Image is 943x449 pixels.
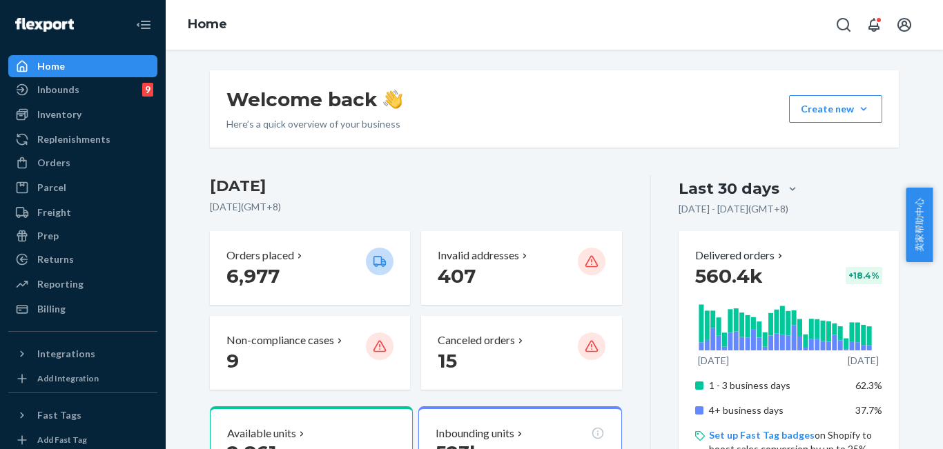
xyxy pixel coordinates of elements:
[698,354,729,368] p: [DATE]
[37,302,66,316] div: Billing
[679,202,788,216] p: [DATE] - [DATE] ( GMT+8 )
[8,343,157,365] button: Integrations
[210,316,410,390] button: Non-compliance cases 9
[37,277,84,291] div: Reporting
[421,231,621,305] button: Invalid addresses 407
[226,332,334,348] p: Non-compliance cases
[226,264,280,288] span: 6,977
[8,79,157,101] a: Inbounds9
[227,426,296,441] p: Available units
[8,248,157,270] a: Returns
[177,5,238,45] ol: breadcrumbs
[709,429,815,441] a: Set up Fast Tag badges
[8,55,157,77] a: Home
[37,347,95,361] div: Integrations
[142,83,153,97] div: 9
[789,95,882,123] button: Create new
[37,156,70,170] div: Orders
[8,273,157,295] a: Reporting
[210,231,410,305] button: Orders placed 6,977
[383,90,402,109] img: hand-wave emoji
[438,349,457,372] span: 15
[436,426,514,441] p: Inbounding units
[226,87,402,112] h1: Welcome back
[210,175,622,197] h3: [DATE]
[37,181,66,194] div: Parcel
[210,200,622,214] p: [DATE] ( GMT+8 )
[679,178,779,199] div: Last 30 days
[8,152,157,174] a: Orders
[226,117,402,131] p: Here’s a quick overview of your business
[438,332,515,348] p: Canceled orders
[8,201,157,223] a: Freight
[830,11,857,39] button: Open Search Box
[37,408,81,422] div: Fast Tags
[8,103,157,126] a: Inventory
[8,225,157,247] a: Prep
[438,264,476,288] span: 407
[860,11,888,39] button: Open notifications
[891,11,918,39] button: Open account menu
[37,252,74,266] div: Returns
[37,372,99,384] div: Add Integration
[421,316,621,390] button: Canceled orders 15
[8,404,157,426] button: Fast Tags
[855,404,882,416] span: 37.7%
[848,354,879,368] p: [DATE]
[226,349,239,372] span: 9
[37,59,65,73] div: Home
[37,229,59,243] div: Prep
[37,132,110,146] div: Replenishments
[37,83,79,97] div: Inbounds
[8,177,157,199] a: Parcel
[8,298,157,320] a: Billing
[846,267,882,284] div: + 18.4 %
[8,370,157,387] a: Add Integration
[8,432,157,448] a: Add Fast Tag
[906,188,933,262] button: 卖家帮助中心
[709,403,845,417] p: 4+ business days
[37,434,87,446] div: Add Fast Tag
[188,17,227,32] a: Home
[695,248,786,263] button: Delivered orders
[37,108,81,121] div: Inventory
[37,206,71,219] div: Freight
[709,379,845,392] p: 1 - 3 business days
[438,248,519,263] p: Invalid addresses
[855,379,882,391] span: 62.3%
[8,128,157,150] a: Replenishments
[130,11,157,39] button: Close Navigation
[226,248,294,263] p: Orders placed
[695,264,763,288] span: 560.4k
[15,18,74,32] img: Flexport logo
